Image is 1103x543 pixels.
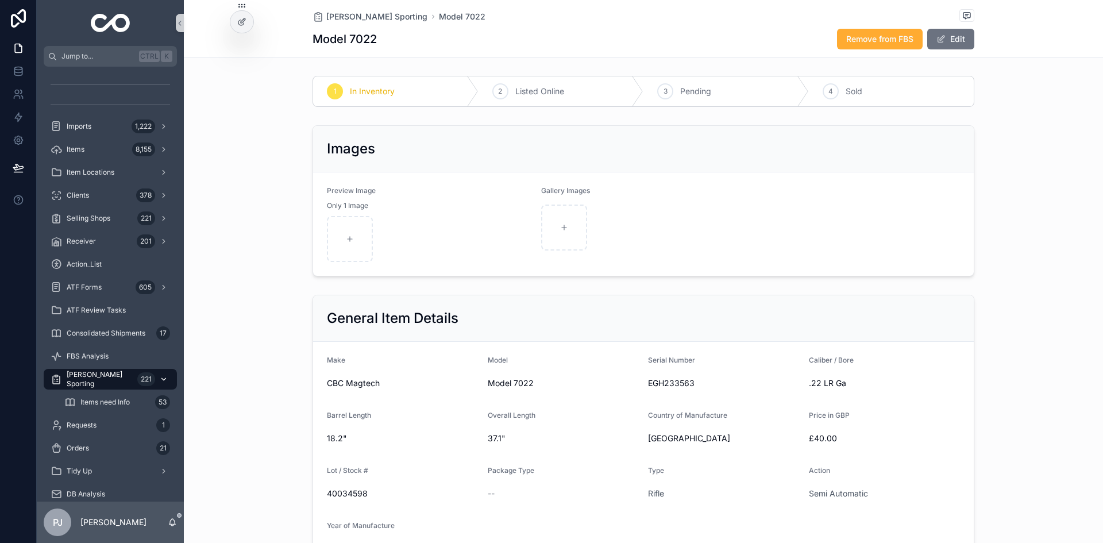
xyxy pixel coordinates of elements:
button: Remove from FBS [837,29,923,49]
div: 8,155 [132,143,155,156]
a: Semi Automatic [809,488,868,499]
span: 3 [664,87,668,96]
a: Orders21 [44,438,177,459]
h2: Images [327,140,375,158]
span: ATF Review Tasks [67,306,126,315]
a: Model 7022 [439,11,485,22]
span: Item Locations [67,168,114,177]
span: Lot / Stock # [327,466,368,475]
a: FBS Analysis [44,346,177,367]
div: 201 [137,234,155,248]
button: Jump to...CtrlK [44,46,177,67]
span: Package Type [488,466,534,475]
a: [PERSON_NAME] Sporting [313,11,427,22]
a: Items8,155 [44,139,177,160]
div: 53 [155,395,170,409]
span: [PERSON_NAME] Sporting [67,370,133,388]
h1: Model 7022 [313,31,377,47]
span: Items need Info [80,398,130,407]
span: Action_List [67,260,102,269]
span: Sold [846,86,862,97]
span: EGH233563 [648,378,800,389]
span: DB Analysis [67,490,105,499]
span: Serial Number [648,356,695,364]
span: PJ [53,515,63,529]
span: Only 1 Image [327,201,368,210]
button: Edit [927,29,974,49]
span: Overall Length [488,411,535,419]
span: 40034598 [327,488,479,499]
a: Receiver201 [44,231,177,252]
a: Requests1 [44,415,177,436]
span: 4 [828,87,833,96]
span: Type [648,466,664,475]
a: DB Analysis [44,484,177,505]
span: Selling Shops [67,214,110,223]
span: Receiver [67,237,96,246]
span: Make [327,356,345,364]
span: Requests [67,421,97,430]
span: Model [488,356,508,364]
span: Year of Manufacture [327,521,395,530]
span: FBS Analysis [67,352,109,361]
span: Barrel Length [327,411,371,419]
span: Orders [67,444,89,453]
span: 2 [498,87,502,96]
span: Imports [67,122,91,131]
div: 378 [136,188,155,202]
span: 1 [334,87,337,96]
a: Consolidated Shipments17 [44,323,177,344]
span: Ctrl [139,51,160,62]
a: Items need Info53 [57,392,177,413]
span: Remove from FBS [846,33,913,45]
img: App logo [91,14,130,32]
div: 17 [156,326,170,340]
h2: General Item Details [327,309,458,328]
span: [GEOGRAPHIC_DATA] [648,433,800,444]
span: 37.1" [488,433,639,444]
span: Action [809,466,830,475]
div: scrollable content [37,67,184,502]
a: Action_List [44,254,177,275]
span: In Inventory [350,86,395,97]
span: £40.00 [809,433,961,444]
span: Preview Image [327,186,376,195]
div: 1,222 [132,120,155,133]
span: Country of Manufacture [648,411,727,419]
span: .22 LR Ga [809,378,961,389]
a: Imports1,222 [44,116,177,137]
a: Tidy Up [44,461,177,482]
span: Tidy Up [67,467,92,476]
span: Items [67,145,84,154]
div: 221 [137,211,155,225]
span: -- [488,488,495,499]
a: Selling Shops221 [44,208,177,229]
span: Price in GBP [809,411,850,419]
span: Listed Online [515,86,564,97]
span: Jump to... [61,52,134,61]
span: Pending [680,86,711,97]
a: Item Locations [44,162,177,183]
span: Model 7022 [488,378,639,389]
div: 1 [156,418,170,432]
span: CBC Magtech [327,378,479,389]
p: [PERSON_NAME] [80,517,146,528]
span: [PERSON_NAME] Sporting [326,11,427,22]
span: K [162,52,171,61]
a: Clients378 [44,185,177,206]
span: Caliber / Bore [809,356,854,364]
div: 605 [136,280,155,294]
span: Consolidated Shipments [67,329,145,338]
span: Clients [67,191,89,200]
span: 18.2" [327,433,479,444]
span: ATF Forms [67,283,102,292]
div: 21 [156,441,170,455]
a: Rifle [648,488,664,499]
a: ATF Review Tasks [44,300,177,321]
span: Gallery Images [541,186,590,195]
a: ATF Forms605 [44,277,177,298]
div: 221 [137,372,155,386]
